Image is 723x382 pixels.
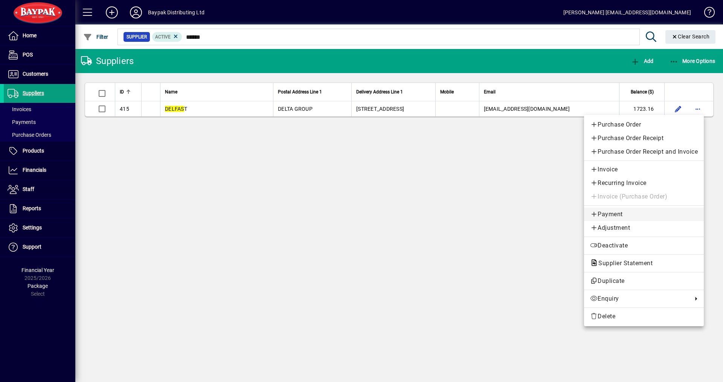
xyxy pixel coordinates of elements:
span: Purchase Order Receipt [590,134,698,143]
span: Deactivate [590,241,698,250]
span: Adjustment [590,223,698,232]
button: Deactivate supplier [584,239,704,252]
span: Invoice [590,165,698,174]
span: Supplier Statement [590,260,656,267]
span: Purchase Order Receipt and Invoice [590,147,698,156]
span: Purchase Order [590,120,698,129]
span: Delete [590,312,698,321]
span: Recurring Invoice [590,179,698,188]
span: Enquiry [590,294,689,303]
span: Duplicate [590,277,698,286]
span: Payment [590,210,698,219]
